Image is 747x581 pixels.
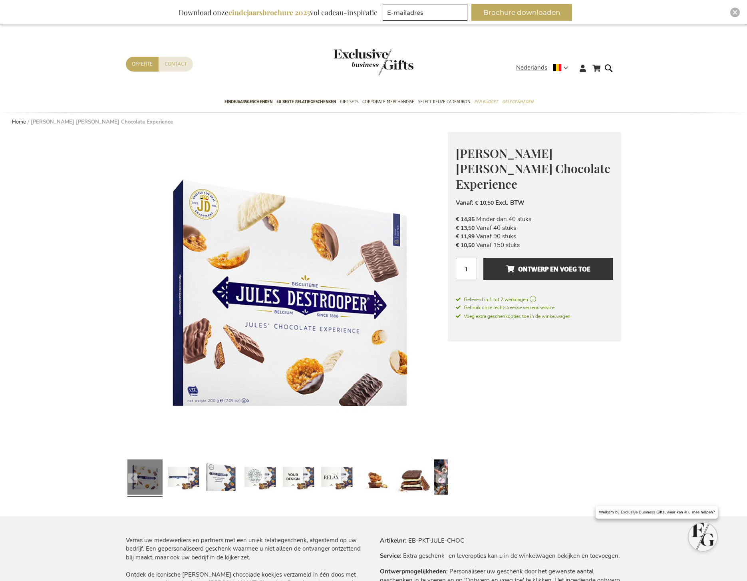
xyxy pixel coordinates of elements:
[281,456,316,500] a: Jules Destrooper Jules' Chocolate Experience
[358,456,393,500] a: Amandelflorentines
[516,63,573,72] div: Nederlands
[483,258,613,280] button: Ontwerp en voeg toe
[334,49,373,75] a: store logo
[474,98,498,106] span: Per Budget
[456,145,610,192] span: [PERSON_NAME] [PERSON_NAME] Chocolate Experience
[334,49,413,75] img: Exclusive Business gifts logo
[362,98,414,106] span: Corporate Merchandise
[456,215,613,224] li: Minder dan 40 stuks
[224,98,272,106] span: Eindejaarsgeschenken
[456,199,473,207] span: Vanaf:
[456,232,613,241] li: Vanaf 90 stuks
[456,304,554,311] span: Gebruik onze rechtstreekse verzendservice
[159,57,193,72] a: Contact
[516,63,547,72] span: Nederlands
[12,118,26,126] a: Home
[166,456,201,500] a: Jules Destrooper Jules' Chocolate Experience
[456,242,475,249] span: € 10,50
[733,10,737,15] img: Close
[471,4,572,21] button: Brochure downloaden
[126,132,448,454] img: Jules Destrooper Jules' Chocolate Experience
[418,98,470,106] span: Select Keuze Cadeaubon
[456,258,477,279] input: Aantal
[456,313,570,319] span: Voeg extra geschenkopties toe in de winkelwagen
[475,199,494,207] span: € 10,50
[456,216,475,223] span: € 14,95
[340,98,358,106] span: Gift Sets
[127,456,163,500] a: Jules Destrooper Jules' Chocolate Experience
[730,8,740,17] div: Close
[456,303,613,311] a: Gebruik onze rechtstreekse verzendservice
[383,4,467,21] input: E-mailadres
[456,224,475,232] span: € 13,50
[456,241,613,250] li: Vanaf 150 stuks
[175,4,381,21] div: Download onze vol cadeau-inspiratie
[456,233,475,240] span: € 11,99
[126,57,159,72] a: Offerte
[456,312,613,320] a: Voeg extra geschenkopties toe in de winkelwagen
[228,8,310,17] b: eindejaarsbrochure 2025
[396,456,431,500] a: Jules Destrooper Jules' Chocolate Experience
[495,199,524,207] span: Excl. BTW
[276,98,336,106] span: 50 beste relatiegeschenken
[383,4,470,23] form: marketing offers and promotions
[204,456,239,500] a: Jules Destrooper Jules' Chocolate Experience
[434,456,469,500] a: Jules Destrooper Jules' Finest
[242,456,278,500] a: Jules Destrooper Jules' Chocolate Experience
[319,456,354,500] a: Jules Destrooper Jules' Chocolate Experience
[456,296,613,303] a: Geleverd in 1 tot 2 werkdagen
[506,263,590,276] span: Ontwerp en voeg toe
[456,224,613,232] li: Vanaf 40 stuks
[31,118,173,126] strong: [PERSON_NAME] [PERSON_NAME] Chocolate Experience
[502,98,533,106] span: Gelegenheden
